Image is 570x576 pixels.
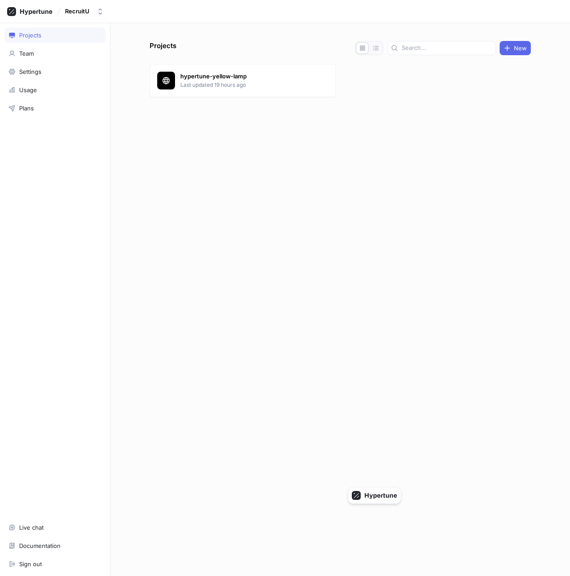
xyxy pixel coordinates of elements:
[19,105,34,112] div: Plans
[61,4,107,19] button: RecruitU
[4,82,106,97] a: Usage
[19,50,34,57] div: Team
[4,64,106,79] a: Settings
[4,28,106,43] a: Projects
[180,81,309,89] p: Last updated 19 hours ago
[19,524,44,531] div: Live chat
[500,41,531,55] button: New
[180,72,309,81] p: hypertune-yellow-lamp
[19,86,37,93] div: Usage
[514,45,527,51] span: New
[4,538,106,553] a: Documentation
[4,46,106,61] a: Team
[150,41,176,55] p: Projects
[19,560,42,568] div: Sign out
[19,68,41,75] div: Settings
[19,32,41,39] div: Projects
[4,101,106,116] a: Plans
[402,44,492,53] input: Search...
[19,542,61,549] div: Documentation
[65,8,90,15] div: RecruitU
